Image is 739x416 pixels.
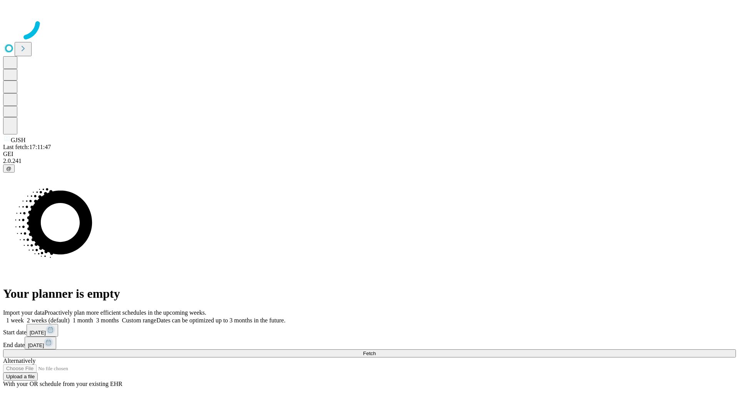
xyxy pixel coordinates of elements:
[6,166,12,171] span: @
[3,158,736,164] div: 2.0.241
[3,324,736,337] div: Start date
[6,317,24,324] span: 1 week
[3,372,38,381] button: Upload a file
[25,337,56,349] button: [DATE]
[96,317,119,324] span: 3 months
[45,309,206,316] span: Proactively plan more efficient schedules in the upcoming weeks.
[28,342,44,348] span: [DATE]
[3,287,736,301] h1: Your planner is empty
[122,317,156,324] span: Custom range
[3,309,45,316] span: Import your data
[363,351,376,356] span: Fetch
[3,337,736,349] div: End date
[3,164,15,173] button: @
[30,330,46,335] span: [DATE]
[3,381,122,387] span: With your OR schedule from your existing EHR
[11,137,25,143] span: GJSH
[3,357,35,364] span: Alternatively
[27,324,58,337] button: [DATE]
[73,317,93,324] span: 1 month
[156,317,285,324] span: Dates can be optimized up to 3 months in the future.
[27,317,70,324] span: 2 weeks (default)
[3,144,51,150] span: Last fetch: 17:11:47
[3,151,736,158] div: GEI
[3,349,736,357] button: Fetch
